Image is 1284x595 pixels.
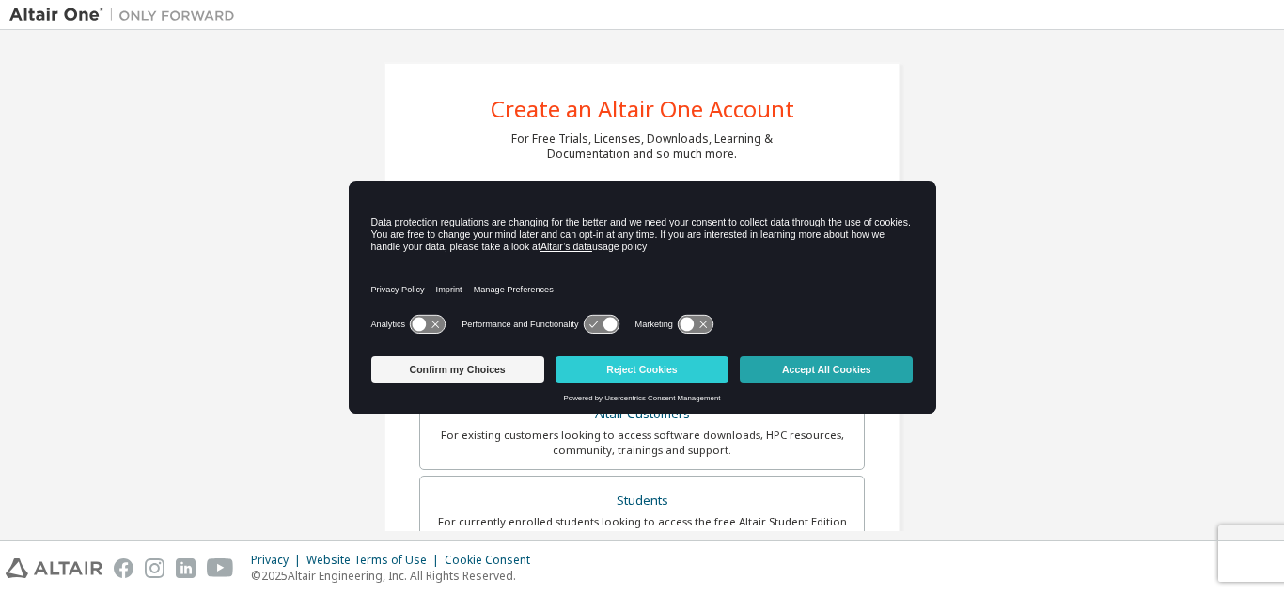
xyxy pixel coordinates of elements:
div: For existing customers looking to access software downloads, HPC resources, community, trainings ... [431,428,853,458]
div: For Free Trials, Licenses, Downloads, Learning & Documentation and so much more. [511,132,773,162]
img: facebook.svg [114,558,133,578]
img: Altair One [9,6,244,24]
img: youtube.svg [207,558,234,578]
img: linkedin.svg [176,558,196,578]
div: Altair Customers [431,401,853,428]
div: Privacy [251,553,306,568]
p: © 2025 Altair Engineering, Inc. All Rights Reserved. [251,568,541,584]
div: Create an Altair One Account [491,98,794,120]
img: instagram.svg [145,558,164,578]
div: Cookie Consent [445,553,541,568]
div: For currently enrolled students looking to access the free Altair Student Edition bundle and all ... [431,514,853,544]
div: Students [431,488,853,514]
img: altair_logo.svg [6,558,102,578]
div: Website Terms of Use [306,553,445,568]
